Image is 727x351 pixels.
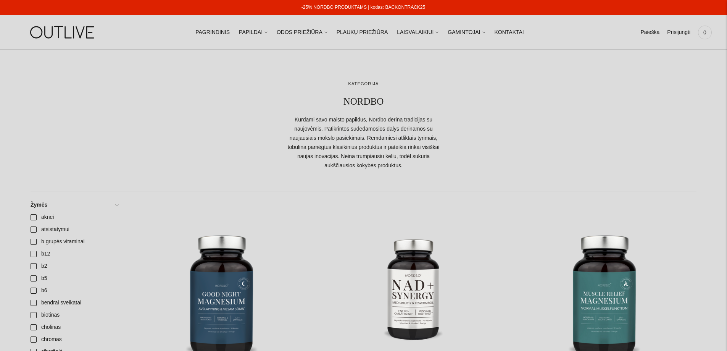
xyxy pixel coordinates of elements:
a: Prisijungti [667,24,690,41]
a: bendrai sveikatai [26,297,123,309]
a: Žymės [26,199,123,211]
a: PAPILDAI [239,24,268,41]
a: biotinas [26,309,123,321]
a: GAMINTOJAI [448,24,485,41]
a: LAISVALAIKIUI [397,24,438,41]
a: 0 [698,24,712,41]
a: atsistatymui [26,223,123,236]
a: b12 [26,248,123,260]
a: PLAUKŲ PRIEŽIŪRA [337,24,388,41]
a: KONTAKTAI [494,24,524,41]
a: Paieška [640,24,659,41]
a: b2 [26,260,123,272]
span: 0 [700,27,710,38]
a: cholinas [26,321,123,333]
a: PAGRINDINIS [195,24,230,41]
a: ODOS PRIEŽIŪRA [277,24,327,41]
a: aknei [26,211,123,223]
a: chromas [26,333,123,346]
img: OUTLIVE [15,19,111,45]
a: b5 [26,272,123,285]
a: b grupės vitaminai [26,236,123,248]
a: b6 [26,285,123,297]
a: -25% NORDBO PRODUKTAMS | kodas: BACKONTRACK25 [301,5,425,10]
